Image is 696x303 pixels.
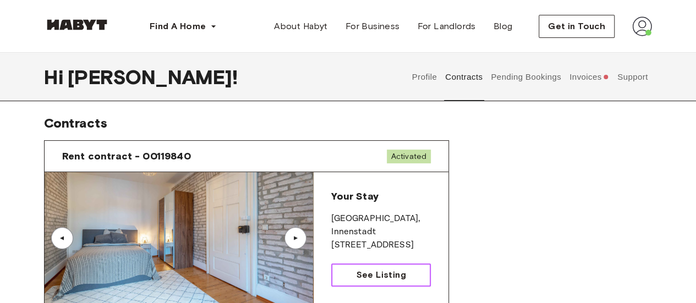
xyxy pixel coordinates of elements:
[410,53,439,101] button: Profile
[44,65,68,89] span: Hi
[444,53,484,101] button: Contracts
[408,15,484,37] a: For Landlords
[44,115,107,131] span: Contracts
[331,190,378,202] span: Your Stay
[548,20,605,33] span: Get in Touch
[150,20,206,33] span: Find A Home
[331,212,431,239] p: [GEOGRAPHIC_DATA] , Innenstadt
[417,20,475,33] span: For Landlords
[616,53,649,101] button: Support
[290,235,301,241] div: ▲
[568,53,610,101] button: Invoices
[485,15,522,37] a: Blog
[632,16,652,36] img: avatar
[331,239,431,252] p: [STREET_ADDRESS]
[356,268,405,282] span: See Listing
[387,150,431,163] span: Activated
[44,19,110,30] img: Habyt
[57,235,68,241] div: ▲
[141,15,226,37] button: Find A Home
[490,53,563,101] button: Pending Bookings
[337,15,409,37] a: For Business
[494,20,513,33] span: Blog
[539,15,615,38] button: Get in Touch
[265,15,336,37] a: About Habyt
[346,20,400,33] span: For Business
[274,20,327,33] span: About Habyt
[68,65,238,89] span: [PERSON_NAME] !
[62,150,191,163] span: Rent contract - 00119840
[408,53,652,101] div: user profile tabs
[331,263,431,287] a: See Listing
